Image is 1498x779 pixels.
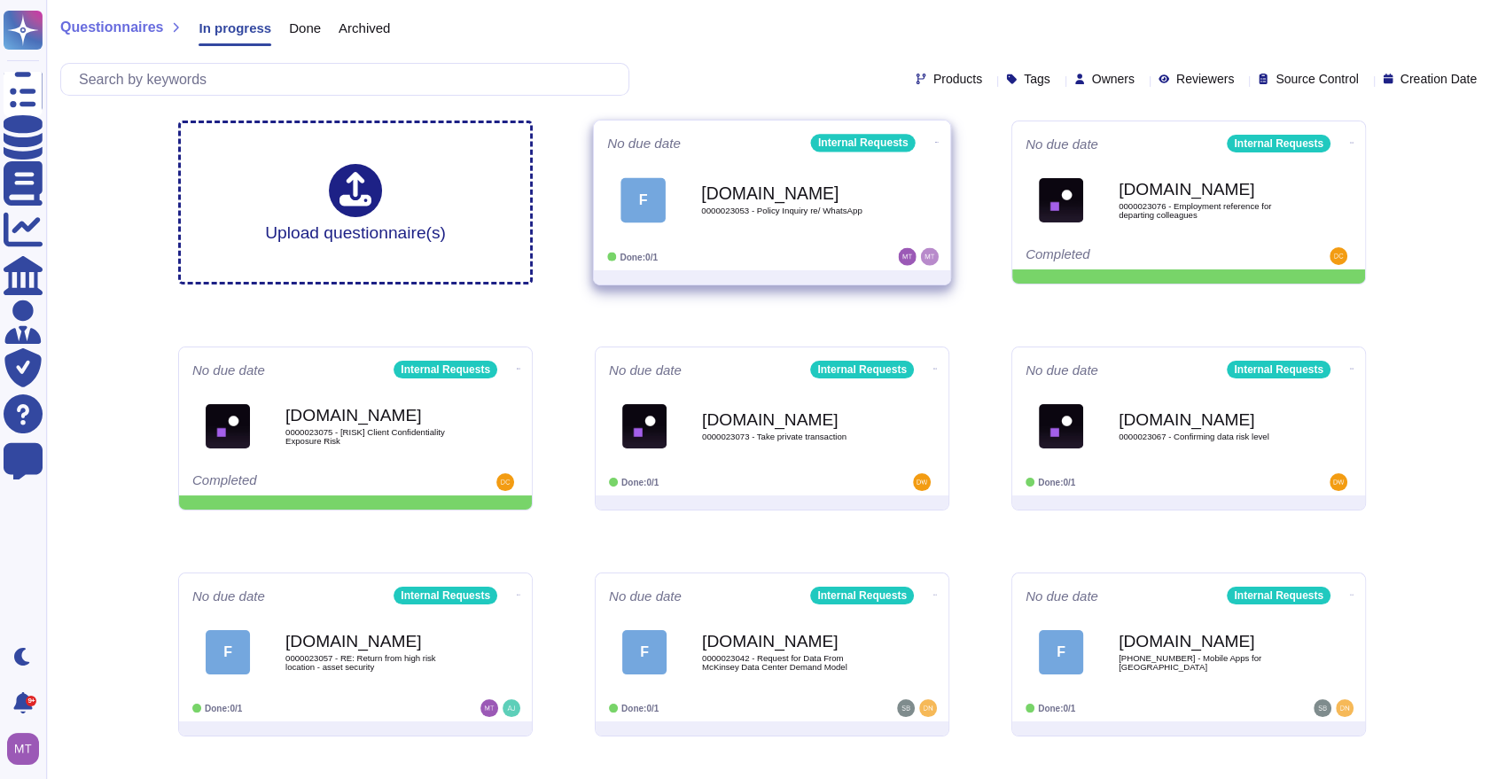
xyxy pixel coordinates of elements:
span: Done: 0/1 [205,704,242,713]
span: Done: 0/1 [621,478,659,487]
span: Owners [1092,73,1135,85]
span: No due date [609,589,682,603]
span: 0000023057 - RE: Return from high risk location - asset security [285,654,463,671]
span: Products [933,73,982,85]
img: user [480,699,498,717]
span: Done [289,21,321,35]
span: Done: 0/1 [621,704,659,713]
span: 0000023073 - Take private transaction [702,432,879,441]
div: Internal Requests [810,361,914,378]
span: No due date [607,136,681,150]
span: Creation Date [1400,73,1477,85]
img: user [503,699,520,717]
span: No due date [609,363,682,377]
span: 0000023075 - [RISK] Client Confidentiality Exposure Risk [285,428,463,445]
b: [DOMAIN_NAME] [1119,411,1296,428]
img: Logo [622,404,667,448]
div: F [622,630,667,674]
b: [DOMAIN_NAME] [701,184,880,201]
span: Source Control [1276,73,1358,85]
span: Done: 0/1 [1038,704,1075,713]
img: user [1330,247,1347,265]
input: Search by keywords [70,64,628,95]
div: Upload questionnaire(s) [265,164,446,241]
div: Internal Requests [811,134,916,152]
b: [DOMAIN_NAME] [702,411,879,428]
div: Internal Requests [394,587,497,604]
img: user [913,473,931,491]
b: [DOMAIN_NAME] [1119,181,1296,198]
div: Internal Requests [810,587,914,604]
img: user [921,248,939,266]
div: F [620,177,666,222]
img: Logo [206,404,250,448]
span: Done: 0/1 [620,252,658,261]
span: Tags [1024,73,1050,85]
span: 0000023076 - Employment reference for departing colleagues [1119,202,1296,219]
div: Internal Requests [1227,587,1330,604]
img: user [7,733,39,765]
span: No due date [192,589,265,603]
img: user [1314,699,1331,717]
b: [DOMAIN_NAME] [702,633,879,650]
span: Done: 0/1 [1038,478,1075,487]
div: Internal Requests [1227,135,1330,152]
img: user [919,699,937,717]
span: 0000023042 - Request for Data From McKinsey Data Center Demand Model [702,654,879,671]
span: No due date [1026,589,1098,603]
span: Reviewers [1176,73,1234,85]
b: [DOMAIN_NAME] [285,407,463,424]
button: user [4,729,51,768]
img: user [898,248,916,266]
div: Completed [1026,247,1243,265]
div: F [1039,630,1083,674]
span: In progress [199,21,271,35]
div: Internal Requests [1227,361,1330,378]
b: [DOMAIN_NAME] [1119,633,1296,650]
span: Questionnaires [60,20,163,35]
img: Logo [1039,178,1083,222]
img: user [1336,699,1354,717]
div: Completed [192,473,410,491]
img: user [1330,473,1347,491]
span: No due date [192,363,265,377]
b: [DOMAIN_NAME] [285,633,463,650]
span: [PHONE_NUMBER] - Mobile Apps for [GEOGRAPHIC_DATA] [1119,654,1296,671]
img: user [496,473,514,491]
span: No due date [1026,363,1098,377]
span: Archived [339,21,390,35]
img: Logo [1039,404,1083,448]
div: 9+ [26,696,36,706]
span: 0000023067 - Confirming data risk level [1119,432,1296,441]
div: Internal Requests [394,361,497,378]
span: No due date [1026,137,1098,151]
span: 0000023053 - Policy Inquiry re/ WhatsApp [701,206,880,215]
img: user [897,699,915,717]
div: F [206,630,250,674]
